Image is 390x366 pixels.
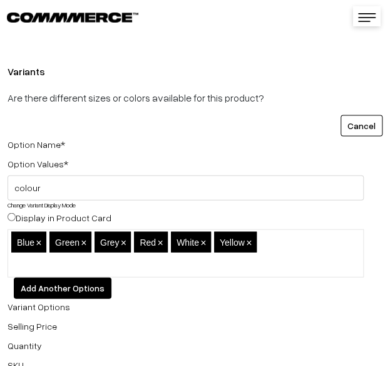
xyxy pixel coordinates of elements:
a: Change Variant Display Mode [8,201,76,208]
span: White [177,237,199,247]
p: Are there different sizes or colors available for this product? [8,90,382,105]
img: COMMMERCE [7,13,138,22]
input: Option Name [8,175,364,200]
span: Yellow [220,237,245,247]
span: Grey [100,237,119,247]
input: Display in Product Card [8,212,16,221]
label: Display in Product Card [8,211,111,224]
label: Variant Options [8,300,70,313]
span: Variants [8,65,60,77]
span: Green [55,237,80,247]
a: COMMMERCE [7,9,116,24]
span: × [246,237,252,248]
span: × [121,237,126,248]
img: menu [358,13,376,22]
label: Selling Price [8,319,57,332]
label: Option Name [8,137,65,150]
label: Option Values [8,157,68,170]
span: Blue [17,237,34,247]
span: × [157,237,163,248]
span: × [81,237,86,248]
button: Cancel [341,115,382,136]
span: Red [140,237,156,247]
span: × [36,237,41,248]
label: Quantity [8,338,42,352]
span: × [200,237,206,248]
button: Add Another Options [14,277,111,298]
